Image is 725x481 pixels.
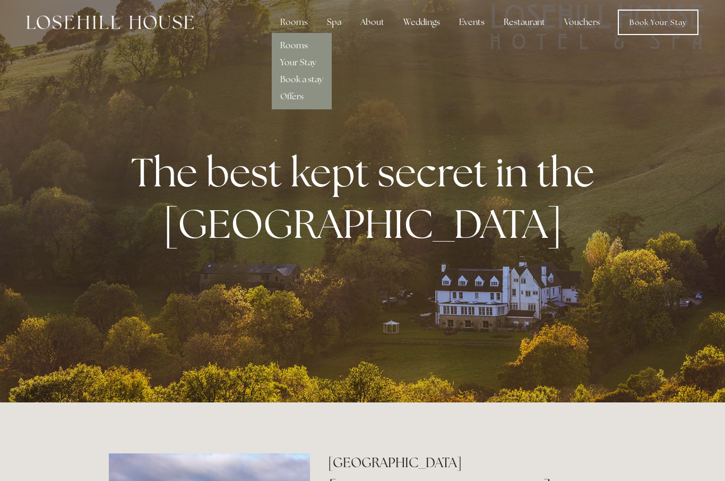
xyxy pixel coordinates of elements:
div: Restaurant [495,12,554,33]
a: Offers [280,91,304,102]
div: Weddings [395,12,448,33]
a: Your Stay [280,57,316,68]
div: About [352,12,393,33]
a: Book Your Stay [618,10,698,35]
a: Book a stay [280,74,323,85]
div: Events [451,12,493,33]
div: Spa [318,12,350,33]
a: Rooms [280,40,308,51]
h2: [GEOGRAPHIC_DATA] [328,453,616,472]
img: Losehill House [27,15,194,29]
a: Vouchers [556,12,608,33]
strong: The best kept secret in the [GEOGRAPHIC_DATA] [131,146,603,250]
div: Rooms [272,12,316,33]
